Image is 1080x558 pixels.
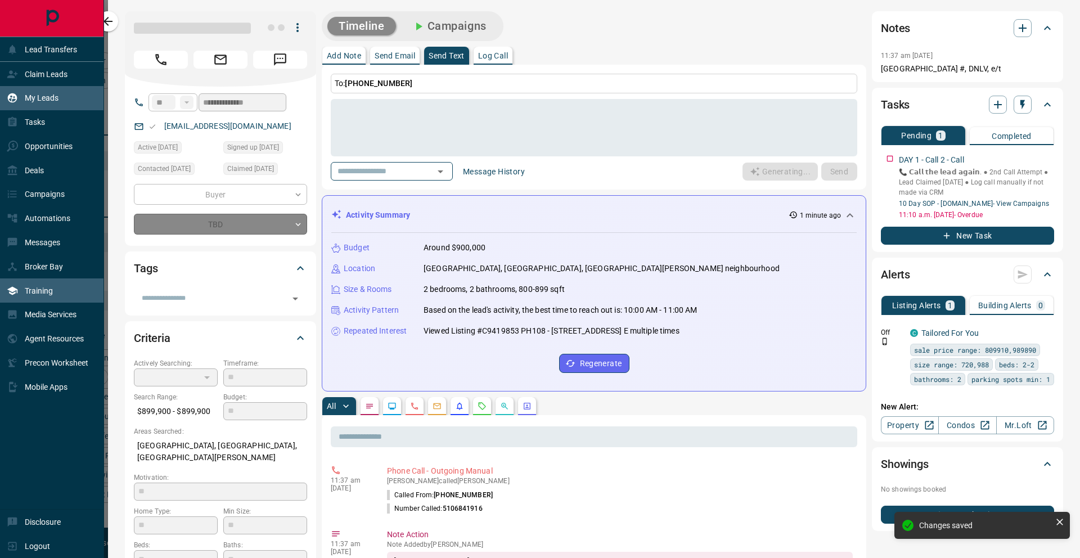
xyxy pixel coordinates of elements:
svg: Notes [365,402,374,411]
p: Budget [344,242,370,254]
span: Message [253,51,307,69]
h2: Tags [134,259,157,277]
span: 5106841916 [443,505,483,512]
svg: Email Valid [148,123,156,130]
p: Activity Summary [346,209,410,221]
span: [PHONE_NUMBER] [345,79,412,88]
p: Beds: [134,540,218,550]
button: New Task [881,227,1054,245]
p: 11:10 a.m. [DATE] - Overdue [899,210,1054,220]
p: [GEOGRAPHIC_DATA] #, DNLV, e/t [881,63,1054,75]
div: Activity Summary1 minute ago [331,205,857,226]
h2: Tasks [881,96,910,114]
p: Home Type: [134,506,218,516]
p: 11:37 am [331,476,370,484]
p: Budget: [223,392,307,402]
a: Mr.Loft [996,416,1054,434]
p: 11:37 am [DATE] [881,52,933,60]
p: [GEOGRAPHIC_DATA], [GEOGRAPHIC_DATA], [GEOGRAPHIC_DATA][PERSON_NAME] [134,436,307,467]
span: sale price range: 809910,989890 [914,344,1036,355]
p: Activity Pattern [344,304,399,316]
p: 11:37 am [331,540,370,548]
p: Building Alerts [978,301,1032,309]
p: Pending [901,132,931,139]
span: Active [DATE] [138,142,178,153]
p: Based on the lead's activity, the best time to reach out is: 10:00 AM - 11:00 AM [424,304,697,316]
button: New Showing [881,506,1054,524]
p: Phone Call - Outgoing Manual [387,465,853,477]
p: Motivation: [134,472,307,483]
p: Timeframe: [223,358,307,368]
svg: Lead Browsing Activity [388,402,397,411]
p: [DATE] [331,484,370,492]
a: [EMAIL_ADDRESS][DOMAIN_NAME] [164,121,291,130]
p: Log Call [478,52,508,60]
p: Location [344,263,375,274]
p: Size & Rooms [344,283,392,295]
p: [PERSON_NAME] called [PERSON_NAME] [387,477,853,485]
p: Number Called: [387,503,483,514]
span: bathrooms: 2 [914,373,961,385]
button: Regenerate [559,354,629,373]
span: size range: 720,988 [914,359,989,370]
p: Viewed Listing #C9419853 PH108 - [STREET_ADDRESS] E multiple times [424,325,679,337]
p: New Alert: [881,401,1054,413]
div: Showings [881,451,1054,478]
div: Criteria [134,325,307,352]
p: Send Text [429,52,465,60]
p: DAY 1 - Call 2 - Call [899,154,964,166]
p: Baths: [223,540,307,550]
p: Search Range: [134,392,218,402]
div: Wed Sep 10 2025 [134,141,218,157]
div: Wed Sep 10 2025 [134,163,218,178]
a: Property [881,416,939,434]
div: Wed Sep 10 2025 [223,163,307,178]
a: Condos [938,416,996,434]
p: 1 [938,132,943,139]
span: Email [193,51,247,69]
div: Tasks [881,91,1054,118]
svg: Emails [433,402,442,411]
button: Open [433,164,448,179]
h2: Alerts [881,265,910,283]
div: TBD [134,214,307,235]
div: Changes saved [919,521,1051,530]
p: 📞 𝗖𝗮𝗹𝗹 𝘁𝗵𝗲 𝗹𝗲𝗮𝗱 𝗮𝗴𝗮𝗶𝗻. ● 2nd Call Attempt ● Lead Claimed [DATE] ‎● Log call manually if not made ... [899,167,1054,197]
span: beds: 2-2 [999,359,1034,370]
p: Repeated Interest [344,325,407,337]
h2: Showings [881,455,929,473]
p: Add Note [327,52,361,60]
div: Wed Sep 10 2025 [223,141,307,157]
a: Tailored For You [921,328,979,337]
svg: Agent Actions [523,402,532,411]
span: Claimed [DATE] [227,163,274,174]
p: $899,900 - $899,900 [134,402,218,421]
span: Call [134,51,188,69]
p: 2 bedrooms, 2 bathrooms, 800-899 sqft [424,283,565,295]
p: Actively Searching: [134,358,218,368]
div: condos.ca [910,329,918,337]
p: Note Added by [PERSON_NAME] [387,541,853,548]
p: 0 [1038,301,1043,309]
svg: Opportunities [500,402,509,411]
p: Areas Searched: [134,426,307,436]
p: Completed [992,132,1032,140]
h2: Notes [881,19,910,37]
svg: Push Notification Only [881,337,889,345]
div: Tags [134,255,307,282]
span: [PHONE_NUMBER] [434,491,493,499]
p: To: [331,74,857,93]
button: Campaigns [400,17,498,35]
a: 10 Day SOP - [DOMAIN_NAME]- View Campaigns [899,200,1049,208]
svg: Requests [478,402,487,411]
span: Contacted [DATE] [138,163,191,174]
span: parking spots min: 1 [971,373,1050,385]
p: Send Email [375,52,415,60]
p: No showings booked [881,484,1054,494]
p: [DATE] [331,548,370,556]
p: Listing Alerts [892,301,941,309]
p: All [327,402,336,410]
p: Around $900,000 [424,242,485,254]
button: Timeline [327,17,396,35]
h2: Criteria [134,329,170,347]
